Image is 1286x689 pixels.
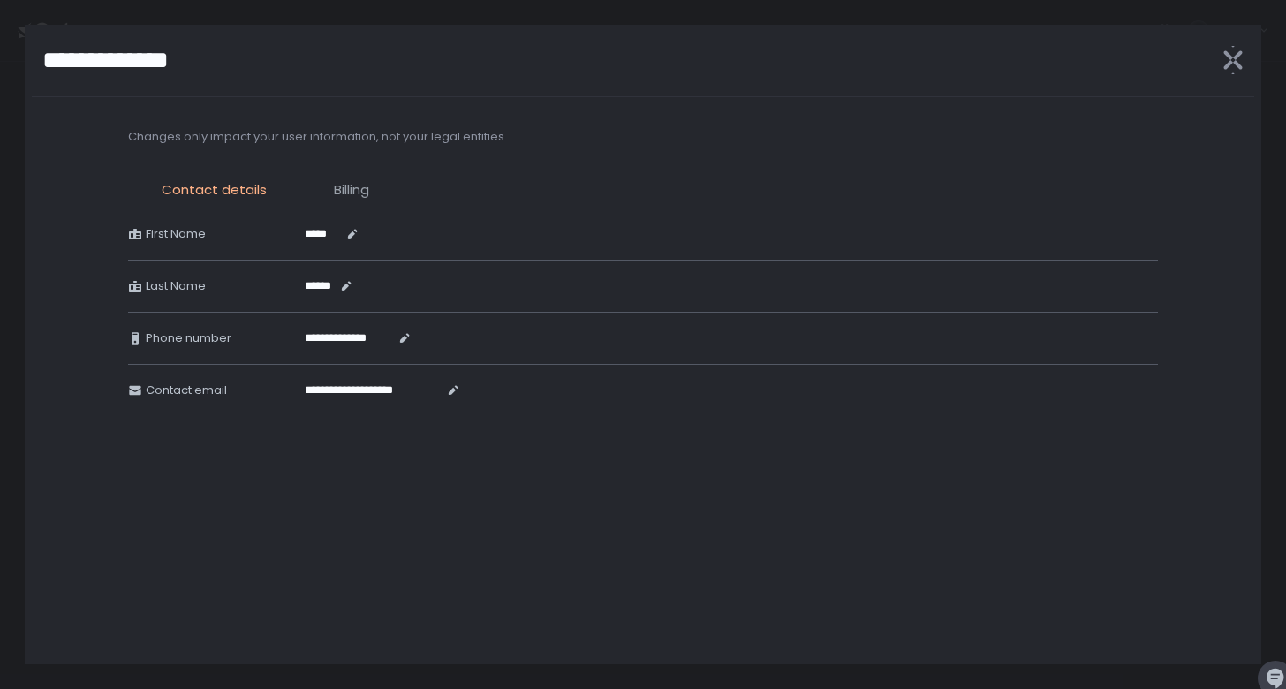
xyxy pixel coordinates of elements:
span: First Name [146,226,206,242]
span: Phone number [146,330,231,346]
span: Contact details [162,180,267,201]
span: Billing [334,180,369,201]
h2: Changes only impact your user information, not your legal entities. [128,129,507,145]
span: Contact email [146,382,227,398]
span: Last Name [146,278,206,294]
